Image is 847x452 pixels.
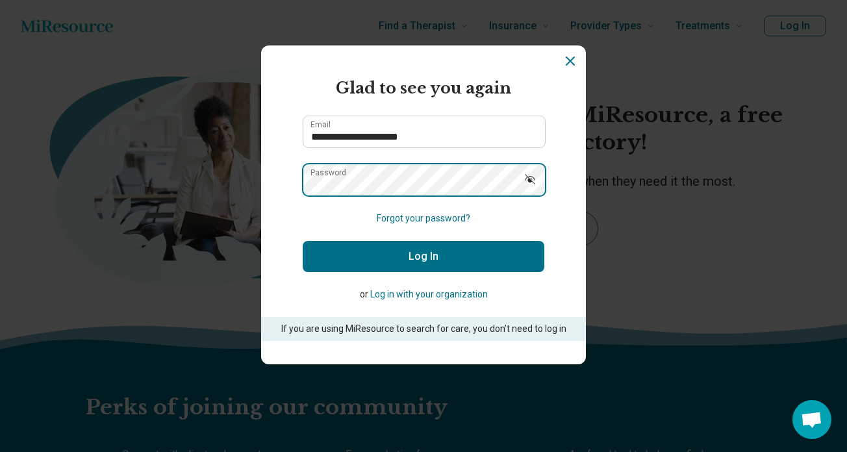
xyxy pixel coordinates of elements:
button: Log in with your organization [370,288,488,301]
button: Dismiss [563,53,578,69]
p: If you are using MiResource to search for care, you don’t need to log in [279,322,568,336]
button: Forgot your password? [377,212,470,225]
section: Login Dialog [261,45,586,364]
label: Password [310,169,346,177]
button: Log In [303,241,544,272]
h2: Glad to see you again [303,77,544,100]
p: or [303,288,544,301]
label: Email [310,121,331,129]
button: Show password [516,164,544,195]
